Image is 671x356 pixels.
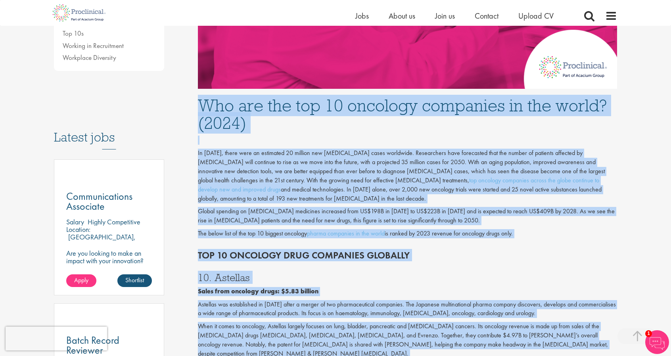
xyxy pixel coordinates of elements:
[645,330,652,337] span: 1
[66,225,90,234] span: Location:
[198,250,617,260] h2: Top 10 Oncology drug companies globally
[63,53,116,62] a: Workplace Diversity
[475,11,498,21] a: Contact
[518,11,554,21] a: Upload CV
[198,272,617,283] h3: 10. Astellas
[198,176,599,193] a: top oncology companies across the globe continue to develop new and improved drugs
[66,249,152,302] p: Are you looking to make an impact with your innovation? We are working with a well-established ph...
[645,330,669,354] img: Chatbot
[63,41,124,50] a: Working in Recruitment
[66,232,136,249] p: [GEOGRAPHIC_DATA], [GEOGRAPHIC_DATA]
[63,29,84,38] a: Top 10s
[117,274,152,287] a: Shortlist
[389,11,415,21] a: About us
[198,207,617,225] p: Global spending on [MEDICAL_DATA] medicines increased from US$198B in [DATE] to US$223B in [DATE]...
[66,335,152,355] a: Batch Record Reviewer
[355,11,369,21] a: Jobs
[198,149,617,203] p: In [DATE], there were an estimated 20 million new [MEDICAL_DATA] cases worldwide. Researchers hav...
[66,191,152,211] a: Communications Associate
[435,11,455,21] a: Join us
[198,287,318,295] b: Sales from oncology drugs: $5.83 billion
[198,229,617,238] p: The below list of the top 10 biggest oncology is ranked by 2023 revenue for oncology drugs only.
[88,217,140,226] p: Highly Competitive
[66,217,84,226] span: Salary
[307,229,385,237] a: pharma companies in the world
[198,97,617,132] h1: Who are the top 10 oncology companies in the world? (2024)
[74,276,88,284] span: Apply
[54,111,164,149] h3: Latest jobs
[198,300,617,318] p: Astellas was established in [DATE] after a merger of two pharmaceutical companies. The Japanese m...
[66,189,132,213] span: Communications Associate
[66,274,96,287] a: Apply
[6,327,107,350] iframe: reCAPTCHA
